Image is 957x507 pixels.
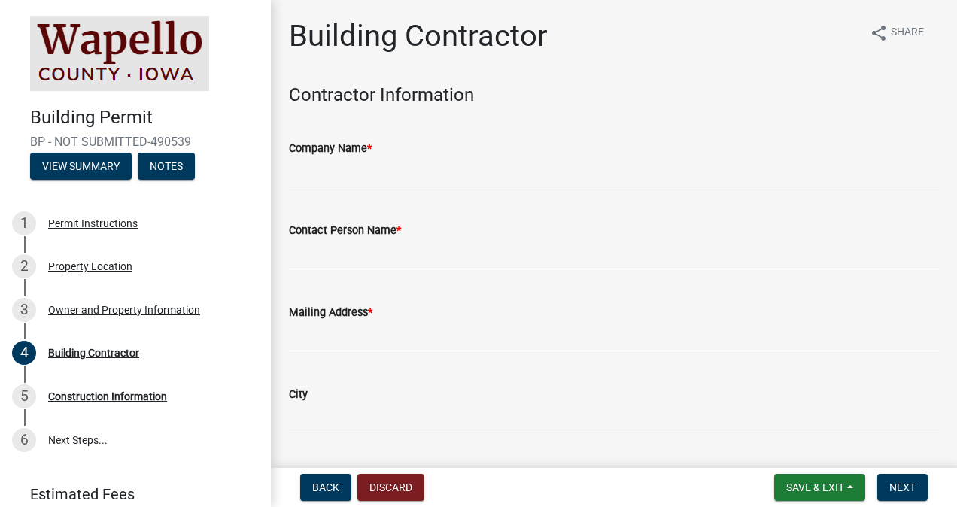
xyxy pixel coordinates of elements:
[289,308,372,318] label: Mailing Address
[48,348,139,358] div: Building Contractor
[138,161,195,173] wm-modal-confirm: Notes
[30,161,132,173] wm-modal-confirm: Summary
[12,384,36,408] div: 5
[12,298,36,322] div: 3
[30,153,132,180] button: View Summary
[289,226,401,236] label: Contact Person Name
[30,135,241,149] span: BP - NOT SUBMITTED-490539
[12,254,36,278] div: 2
[858,18,936,47] button: shareShare
[870,24,888,42] i: share
[48,261,132,272] div: Property Location
[12,211,36,235] div: 1
[891,24,924,42] span: Share
[312,481,339,493] span: Back
[48,305,200,315] div: Owner and Property Information
[12,428,36,452] div: 6
[889,481,916,493] span: Next
[30,16,209,91] img: Wapello County, Iowa
[289,390,308,400] label: City
[30,107,259,129] h4: Building Permit
[289,144,372,154] label: Company Name
[48,218,138,229] div: Permit Instructions
[138,153,195,180] button: Notes
[48,391,167,402] div: Construction Information
[774,474,865,501] button: Save & Exit
[786,481,844,493] span: Save & Exit
[289,18,548,54] h1: Building Contractor
[877,474,928,501] button: Next
[357,474,424,501] button: Discard
[300,474,351,501] button: Back
[12,341,36,365] div: 4
[289,84,939,106] h4: Contractor Information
